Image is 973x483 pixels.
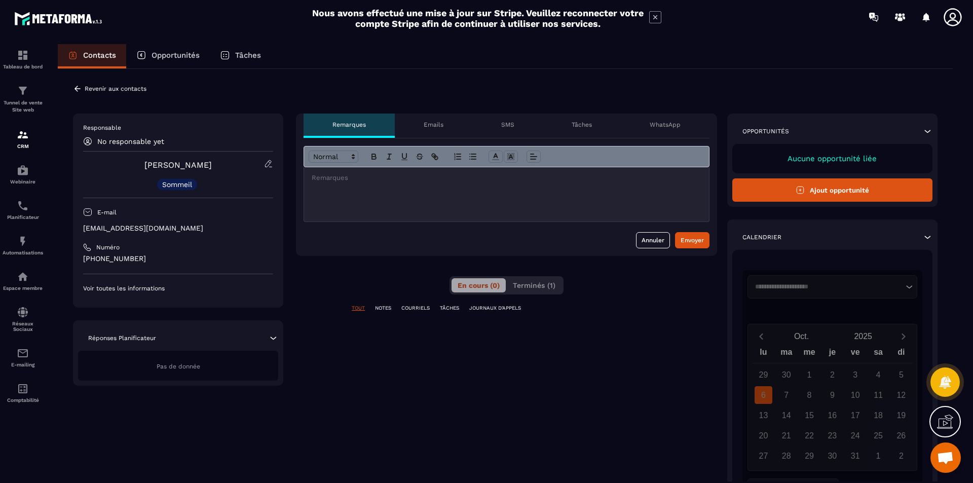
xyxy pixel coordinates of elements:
[58,44,126,68] a: Contacts
[3,99,43,114] p: Tunnel de vente Site web
[513,281,555,289] span: Terminés (1)
[681,235,704,245] div: Envoyer
[3,64,43,69] p: Tableau de bord
[17,383,29,395] img: accountant
[469,305,521,312] p: JOURNAUX D'APPELS
[17,347,29,359] img: email
[3,375,43,411] a: accountantaccountantComptabilité
[3,121,43,157] a: formationformationCRM
[332,121,366,129] p: Remarques
[458,281,500,289] span: En cours (0)
[17,200,29,212] img: scheduler
[507,278,562,292] button: Terminés (1)
[97,208,117,216] p: E-mail
[375,305,391,312] p: NOTES
[3,228,43,263] a: automationsautomationsAutomatisations
[650,121,681,129] p: WhatsApp
[85,85,146,92] p: Revenir aux contacts
[3,77,43,121] a: formationformationTunnel de vente Site web
[3,397,43,403] p: Comptabilité
[3,214,43,220] p: Planificateur
[126,44,210,68] a: Opportunités
[83,254,273,264] p: [PHONE_NUMBER]
[440,305,459,312] p: TÂCHES
[3,340,43,375] a: emailemailE-mailing
[152,51,200,60] p: Opportunités
[3,362,43,367] p: E-mailing
[3,263,43,299] a: automationsautomationsEspace membre
[3,250,43,255] p: Automatisations
[210,44,271,68] a: Tâches
[675,232,709,248] button: Envoyer
[17,49,29,61] img: formation
[83,51,116,60] p: Contacts
[17,129,29,141] img: formation
[17,164,29,176] img: automations
[424,121,443,129] p: Emails
[162,181,192,188] p: Sommeil
[144,160,212,170] a: [PERSON_NAME]
[312,8,644,29] h2: Nous avons effectué une mise à jour sur Stripe. Veuillez reconnecter votre compte Stripe afin de ...
[742,233,781,241] p: Calendrier
[17,85,29,97] img: formation
[3,321,43,332] p: Réseaux Sociaux
[17,271,29,283] img: automations
[14,9,105,28] img: logo
[930,442,961,473] div: Ouvrir le chat
[352,305,365,312] p: TOUT
[3,42,43,77] a: formationformationTableau de bord
[97,137,164,145] p: No responsable yet
[83,124,273,132] p: Responsable
[742,154,922,163] p: Aucune opportunité liée
[3,285,43,291] p: Espace membre
[3,192,43,228] a: schedulerschedulerPlanificateur
[501,121,514,129] p: SMS
[3,157,43,192] a: automationsautomationsWebinaire
[17,235,29,247] img: automations
[96,243,120,251] p: Numéro
[3,143,43,149] p: CRM
[3,179,43,184] p: Webinaire
[742,127,789,135] p: Opportunités
[88,334,156,342] p: Réponses Planificateur
[83,284,273,292] p: Voir toutes les informations
[83,224,273,233] p: [EMAIL_ADDRESS][DOMAIN_NAME]
[3,299,43,340] a: social-networksocial-networkRéseaux Sociaux
[235,51,261,60] p: Tâches
[401,305,430,312] p: COURRIELS
[157,363,200,370] span: Pas de donnée
[452,278,506,292] button: En cours (0)
[732,178,932,202] button: Ajout opportunité
[17,306,29,318] img: social-network
[636,232,670,248] button: Annuler
[572,121,592,129] p: Tâches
